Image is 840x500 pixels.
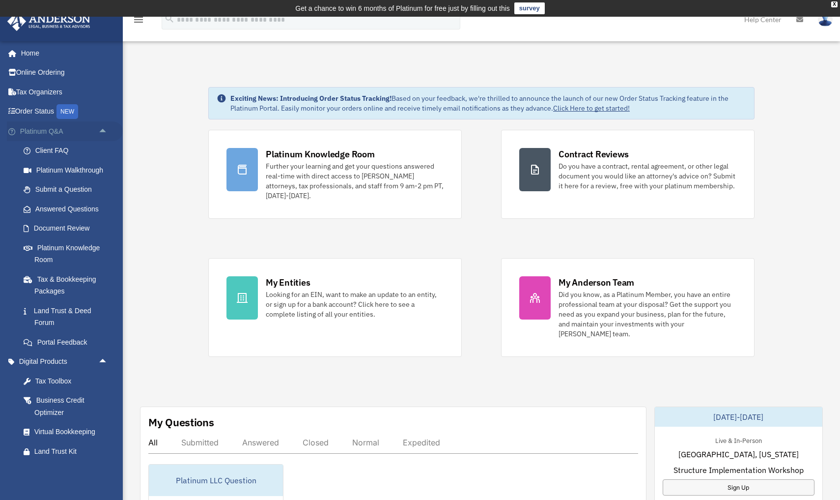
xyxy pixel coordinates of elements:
[208,258,462,357] a: My Entities Looking for an EIN, want to make an update to an entity, or sign up for a bank accoun...
[295,2,510,14] div: Get a chance to win 6 months of Platinum for free just by filling out this
[14,301,123,332] a: Land Trust & Deed Forum
[559,276,634,289] div: My Anderson Team
[707,435,770,445] div: Live & In-Person
[242,438,279,447] div: Answered
[148,415,214,430] div: My Questions
[7,82,123,102] a: Tax Organizers
[559,161,736,191] div: Do you have a contract, rental agreement, or other legal document you would like an attorney's ad...
[14,371,123,391] a: Tax Toolbox
[655,407,823,427] div: [DATE]-[DATE]
[98,352,118,372] span: arrow_drop_up
[34,375,111,387] div: Tax Toolbox
[514,2,545,14] a: survey
[208,130,462,219] a: Platinum Knowledge Room Further your learning and get your questions answered real-time with dire...
[98,121,118,142] span: arrow_drop_up
[34,465,111,477] div: Wholesale Trust Kit
[230,94,392,103] strong: Exciting News: Introducing Order Status Tracking!
[133,14,144,26] i: menu
[164,13,175,24] i: search
[149,465,283,496] div: Platinum LLC Question
[7,121,123,141] a: Platinum Q&Aarrow_drop_up
[34,426,111,438] div: Virtual Bookkeeping
[14,219,123,238] a: Document Review
[14,238,123,269] a: Platinum Knowledge Room
[553,104,630,113] a: Click Here to get started!
[230,93,746,113] div: Based on your feedback, we're thrilled to announce the launch of our new Order Status Tracking fe...
[352,438,379,447] div: Normal
[501,258,755,357] a: My Anderson Team Did you know, as a Platinum Member, you have an entire professional team at your...
[303,438,329,447] div: Closed
[266,276,310,289] div: My Entities
[14,269,123,301] a: Tax & Bookkeeping Packages
[14,332,123,352] a: Portal Feedback
[181,438,219,447] div: Submitted
[663,479,815,496] a: Sign Up
[831,1,838,7] div: close
[818,12,833,27] img: User Pic
[4,12,93,31] img: Anderson Advisors Platinum Portal
[14,391,123,422] a: Business Credit Optimizer
[266,290,444,319] div: Looking for an EIN, want to make an update to an entity, or sign up for a bank account? Click her...
[501,130,755,219] a: Contract Reviews Do you have a contract, rental agreement, or other legal document you would like...
[559,290,736,339] div: Did you know, as a Platinum Member, you have an entire professional team at your disposal? Get th...
[7,43,118,63] a: Home
[14,160,123,180] a: Platinum Walkthrough
[34,445,111,458] div: Land Trust Kit
[148,438,158,447] div: All
[559,148,629,160] div: Contract Reviews
[7,63,123,83] a: Online Ordering
[14,141,123,161] a: Client FAQ
[133,17,144,26] a: menu
[403,438,440,447] div: Expedited
[266,161,444,201] div: Further your learning and get your questions answered real-time with direct access to [PERSON_NAM...
[7,352,123,372] a: Digital Productsarrow_drop_up
[673,464,804,476] span: Structure Implementation Workshop
[678,448,799,460] span: [GEOGRAPHIC_DATA], [US_STATE]
[14,199,123,219] a: Answered Questions
[14,441,123,461] a: Land Trust Kit
[14,461,123,481] a: Wholesale Trust Kit
[14,422,123,442] a: Virtual Bookkeeping
[266,148,375,160] div: Platinum Knowledge Room
[56,104,78,119] div: NEW
[14,180,123,200] a: Submit a Question
[7,102,123,122] a: Order StatusNEW
[34,394,111,418] div: Business Credit Optimizer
